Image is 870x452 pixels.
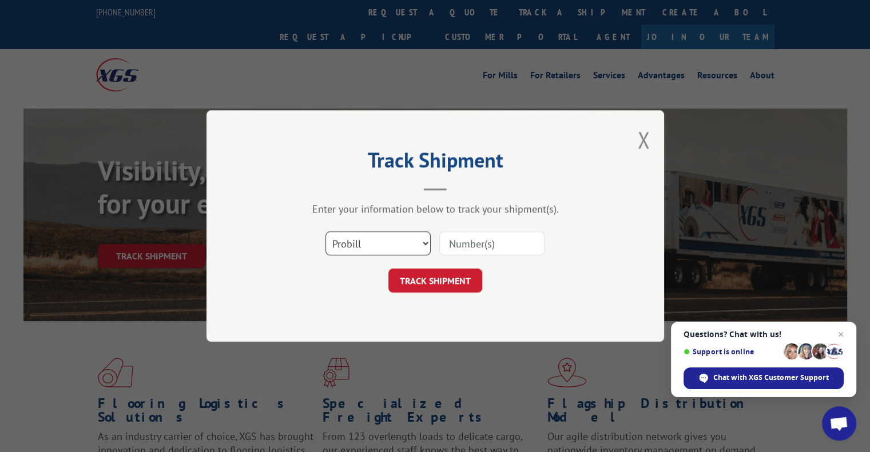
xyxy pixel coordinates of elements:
input: Number(s) [439,231,545,255]
div: Enter your information below to track your shipment(s). [264,202,607,215]
button: TRACK SHIPMENT [388,269,482,293]
span: Support is online [684,347,780,356]
button: Close modal [637,125,650,155]
span: Chat with XGS Customer Support [713,373,829,383]
h2: Track Shipment [264,152,607,174]
span: Questions? Chat with us! [684,330,844,339]
div: Open chat [822,406,856,441]
div: Chat with XGS Customer Support [684,367,844,389]
span: Close chat [834,327,848,341]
